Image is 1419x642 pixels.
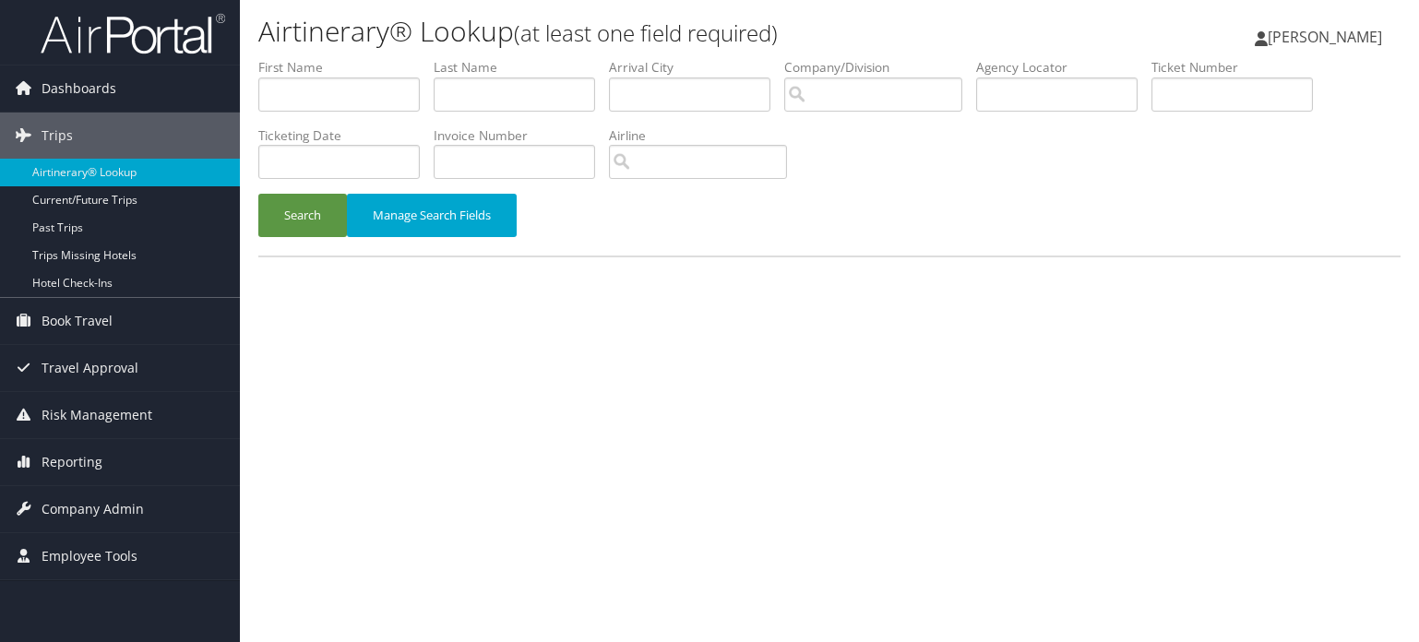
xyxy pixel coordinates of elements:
h1: Airtinerary® Lookup [258,12,1020,51]
span: Risk Management [42,392,152,438]
a: [PERSON_NAME] [1255,9,1401,65]
label: Airline [609,126,801,145]
span: Reporting [42,439,102,485]
span: Travel Approval [42,345,138,391]
label: Ticket Number [1151,58,1327,77]
label: Arrival City [609,58,784,77]
span: Company Admin [42,486,144,532]
small: (at least one field required) [514,18,778,48]
span: Trips [42,113,73,159]
span: Dashboards [42,65,116,112]
span: [PERSON_NAME] [1268,27,1382,47]
span: Employee Tools [42,533,137,579]
label: Ticketing Date [258,126,434,145]
label: Last Name [434,58,609,77]
label: Agency Locator [976,58,1151,77]
label: Invoice Number [434,126,609,145]
span: Book Travel [42,298,113,344]
label: First Name [258,58,434,77]
button: Manage Search Fields [347,194,517,237]
button: Search [258,194,347,237]
label: Company/Division [784,58,976,77]
img: airportal-logo.png [41,12,225,55]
